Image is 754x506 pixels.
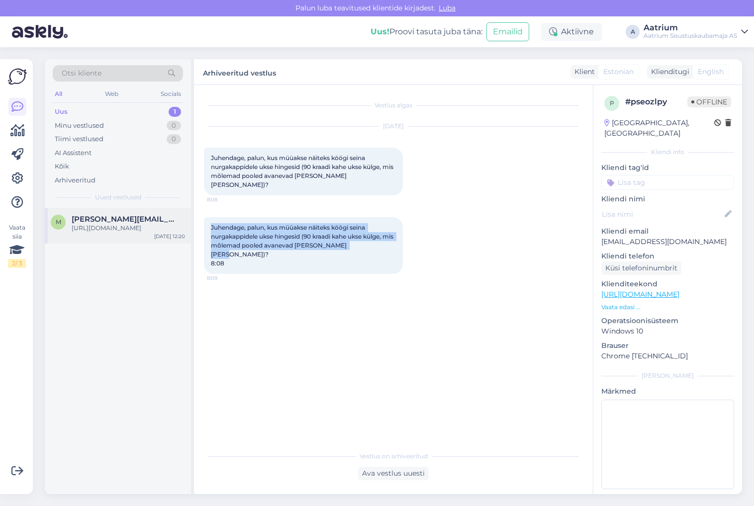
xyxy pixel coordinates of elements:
[8,223,26,268] div: Vaata siia
[55,175,95,185] div: Arhiveeritud
[601,316,734,326] p: Operatsioonisüsteem
[204,101,583,110] div: Vestlus algas
[55,162,69,171] div: Kõik
[371,27,389,36] b: Uus!
[62,68,101,79] span: Otsi kliente
[644,24,748,40] a: AatriumAatrium Sisustuskaubamaja AS
[601,261,681,275] div: Küsi telefoninumbrit
[601,237,734,247] p: [EMAIL_ADDRESS][DOMAIN_NAME]
[541,23,602,41] div: Aktiivne
[55,148,92,158] div: AI Assistent
[601,303,734,312] p: Vaata edasi ...
[610,99,614,107] span: p
[95,193,141,202] span: Uued vestlused
[644,24,737,32] div: Aatrium
[159,87,183,100] div: Socials
[167,121,181,131] div: 0
[72,224,185,233] div: [URL][DOMAIN_NAME]
[601,386,734,397] p: Märkmed
[358,467,429,480] div: Ava vestlus uuesti
[602,209,723,220] input: Lisa nimi
[625,96,687,108] div: # pseozlpy
[167,134,181,144] div: 0
[644,32,737,40] div: Aatrium Sisustuskaubamaja AS
[56,218,61,226] span: M
[203,65,276,79] label: Arhiveeritud vestlus
[207,274,244,282] span: 8:09
[601,340,734,351] p: Brauser
[601,290,679,299] a: [URL][DOMAIN_NAME]
[8,259,26,268] div: 2 / 3
[371,26,482,38] div: Proovi tasuta juba täna:
[604,118,714,139] div: [GEOGRAPHIC_DATA], [GEOGRAPHIC_DATA]
[601,194,734,204] p: Kliendi nimi
[601,148,734,157] div: Kliendi info
[169,107,181,117] div: 1
[698,67,724,77] span: English
[55,134,103,144] div: Tiimi vestlused
[211,224,395,267] span: Juhendage, palun, kus müüakse näiteks köögi seina nurgakappidele ukse hingesid (90 kraadi kahe uk...
[601,175,734,190] input: Lisa tag
[601,326,734,337] p: Windows 10
[103,87,120,100] div: Web
[601,226,734,237] p: Kliendi email
[72,215,175,224] span: Marilin.jurisson@gmail.com
[360,452,428,461] span: Vestlus on arhiveeritud
[601,371,734,380] div: [PERSON_NAME]
[626,25,640,39] div: A
[647,67,689,77] div: Klienditugi
[486,22,529,41] button: Emailid
[687,96,731,107] span: Offline
[601,251,734,261] p: Kliendi telefon
[204,122,583,131] div: [DATE]
[601,163,734,173] p: Kliendi tag'id
[55,107,68,117] div: Uus
[53,87,64,100] div: All
[211,154,395,188] span: Juhendage, palun, kus müüakse näiteks köögi seina nurgakappidele ukse hingesid (90 kraadi kahe uk...
[570,67,595,77] div: Klient
[55,121,104,131] div: Minu vestlused
[601,279,734,289] p: Klienditeekond
[207,196,244,203] span: 8:08
[603,67,634,77] span: Estonian
[154,233,185,240] div: [DATE] 12:20
[436,3,459,12] span: Luba
[8,67,27,86] img: Askly Logo
[601,351,734,361] p: Chrome [TECHNICAL_ID]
